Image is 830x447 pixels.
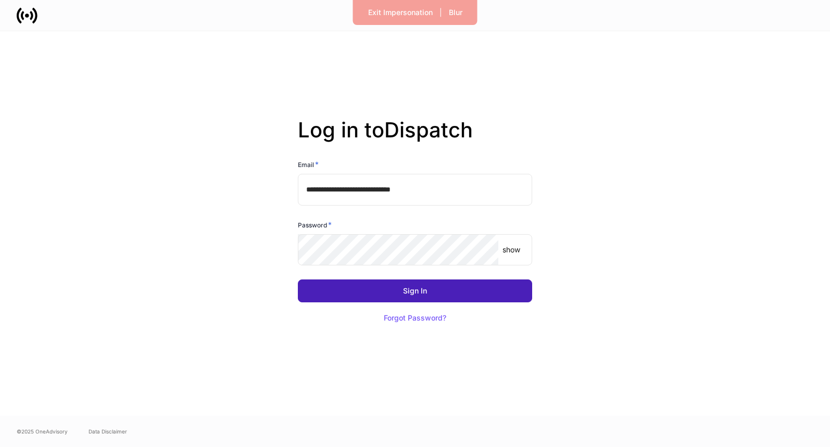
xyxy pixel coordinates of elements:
h2: Log in to Dispatch [298,118,532,159]
div: Exit Impersonation [368,9,433,16]
p: show [502,245,520,255]
button: Blur [442,4,469,21]
h6: Password [298,220,332,230]
span: © 2025 OneAdvisory [17,427,68,436]
button: Exit Impersonation [361,4,439,21]
h6: Email [298,159,319,170]
button: Forgot Password? [371,306,459,329]
div: Blur [449,9,462,16]
div: Sign In [403,287,427,295]
button: Sign In [298,279,532,302]
a: Data Disclaimer [89,427,127,436]
div: Forgot Password? [384,314,446,322]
